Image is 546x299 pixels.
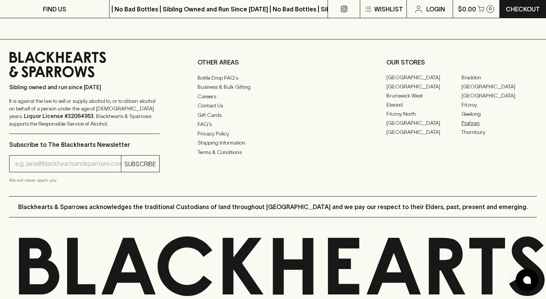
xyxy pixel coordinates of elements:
p: Sibling owned and run since [DATE] [9,83,160,91]
p: It is against the law to sell or supply alcohol to, or to obtain alcohol on behalf of a person un... [9,97,160,127]
a: Privacy Policy [198,129,348,138]
a: [GEOGRAPHIC_DATA] [386,73,462,82]
a: Shipping Information [198,138,348,147]
a: Contact Us [198,101,348,110]
p: OUR STORES [386,58,537,67]
a: [GEOGRAPHIC_DATA] [386,118,462,127]
p: 0 [489,7,492,11]
a: [GEOGRAPHIC_DATA] [461,82,537,91]
a: Prahran [461,118,537,127]
p: SUBSCRIBE [124,159,156,168]
a: [GEOGRAPHIC_DATA] [386,127,462,137]
p: $0.00 [458,5,476,14]
p: Checkout [506,5,540,14]
p: We will never spam you [9,176,160,184]
p: Blackhearts & Sparrows acknowledges the traditional Custodians of land throughout [GEOGRAPHIC_DAT... [18,202,528,211]
p: Wishlist [374,5,403,14]
a: Fitzroy [461,100,537,109]
a: Thornbury [461,127,537,137]
a: Geelong [461,109,537,118]
a: Braddon [461,73,537,82]
a: Business & Bulk Gifting [198,82,348,91]
a: [GEOGRAPHIC_DATA] [386,82,462,91]
p: FIND US [43,5,66,14]
a: Elwood [386,100,462,109]
a: Gift Cards [198,110,348,120]
a: Bottle Drop FAQ's [198,73,348,82]
img: bubble-icon [523,276,531,284]
a: Brunswick West [386,91,462,100]
a: FAQ's [198,120,348,129]
p: OTHER AREAS [198,58,348,67]
a: Careers [198,92,348,101]
a: [GEOGRAPHIC_DATA] [461,91,537,100]
p: Subscribe to The Blackhearts Newsletter [9,140,160,149]
a: Fitzroy North [386,109,462,118]
p: Login [426,5,445,14]
input: e.g. jane@blackheartsandsparrows.com.au [15,158,121,170]
strong: Liquor License #32064953 [24,113,94,119]
button: SUBSCRIBE [121,156,159,172]
a: Terms & Conditions [198,148,348,157]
